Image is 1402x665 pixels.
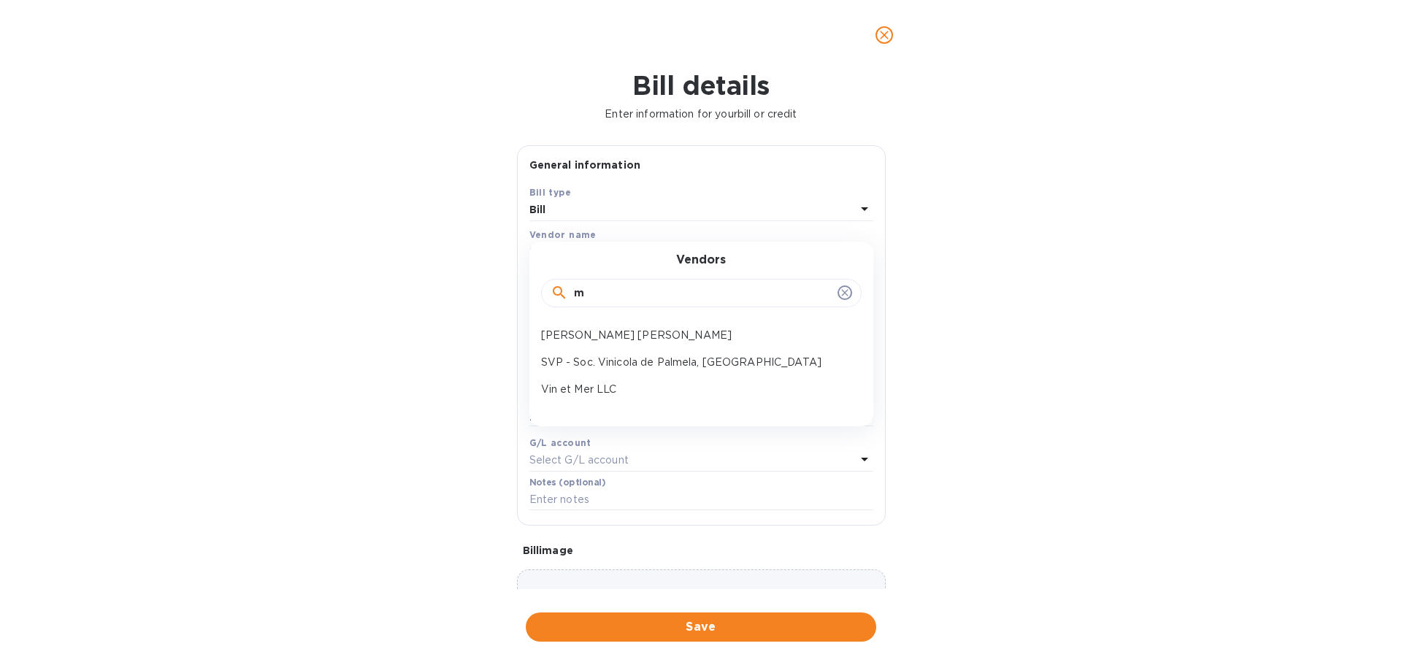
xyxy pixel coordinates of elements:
[529,489,873,511] input: Enter notes
[574,282,832,304] input: Search
[526,612,876,642] button: Save
[529,229,597,240] b: Vendor name
[12,70,1390,101] h1: Bill details
[541,355,850,370] p: SVP - Soc. Vinicola de Palmela, [GEOGRAPHIC_DATA]
[529,204,546,215] b: Bill
[529,245,632,260] p: Select vendor name
[529,187,572,198] b: Bill type
[523,543,880,558] p: Bill image
[529,453,629,468] p: Select G/L account
[12,107,1390,122] p: Enter information for your bill or credit
[541,382,850,397] p: Vin et Mer LLC
[529,478,606,487] label: Notes (optional)
[867,18,902,53] button: close
[529,437,591,448] b: G/L account
[541,328,850,343] p: [PERSON_NAME] [PERSON_NAME]
[537,618,865,636] span: Save
[529,159,641,171] b: General information
[676,253,726,267] h3: Vendors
